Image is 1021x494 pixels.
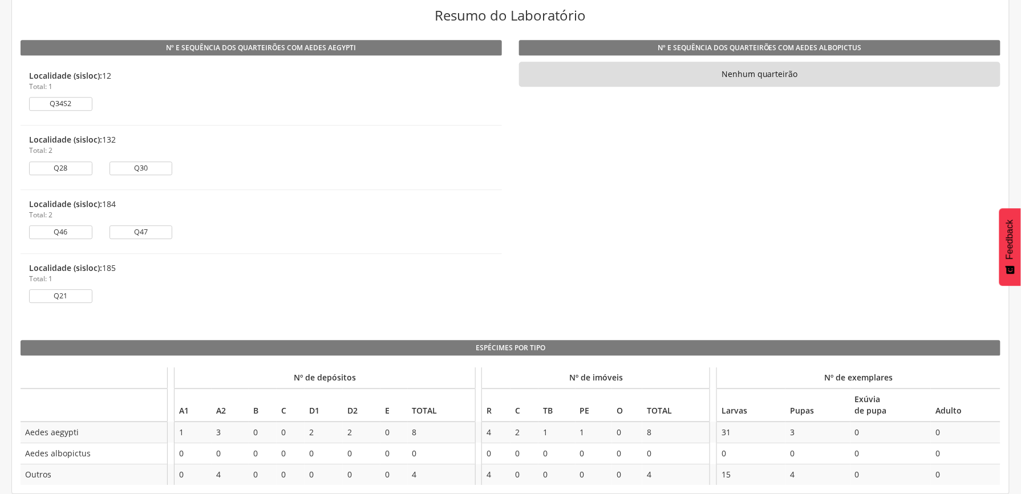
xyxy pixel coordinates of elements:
td: 0 [249,443,277,464]
td: 0 [343,464,381,485]
td: 8 [642,422,710,443]
td: 0 [612,464,642,485]
th: D2 [343,388,381,422]
td: 0 [175,443,212,464]
th: A2 [212,388,249,422]
td: 0 [380,464,407,485]
td: 0 [612,422,642,443]
td: 4 [212,464,249,485]
th: Exúvia de pupa [850,388,931,422]
th: Nº de exemplares [717,367,1000,388]
td: 0 [380,422,407,443]
td: Outros [21,464,168,485]
td: 4 [482,422,510,443]
th: C [277,388,305,422]
h3: Resumo do Laboratório [21,8,1000,23]
th: A1 [175,388,212,422]
td: 0 [717,443,786,464]
strong: Localidade (sisloc): [29,134,102,145]
strong: Localidade (sisloc): [29,199,102,209]
th: PE [576,388,613,422]
td: 2 [305,422,343,443]
td: 0 [576,443,613,464]
td: 3 [785,422,850,443]
th: Larvas [717,388,786,422]
div: 132 [29,134,493,155]
legend: Nº e sequência dos quarteirões com Aedes aegypti [21,40,502,56]
li: Nenhum quarteirão [519,62,1000,87]
td: 4 [408,464,476,485]
th: Nº de imóveis [482,367,710,388]
td: 4 [482,464,510,485]
td: 0 [538,443,576,464]
th: Adulto [931,388,1000,422]
td: 0 [850,464,931,485]
td: 1 [576,422,613,443]
td: 0 [249,464,277,485]
td: 0 [343,443,381,464]
th: Nº de depósitos [175,367,475,388]
td: 0 [277,464,305,485]
td: 3 [212,422,249,443]
td: 8 [408,422,476,443]
td: 0 [482,443,510,464]
th: Pupas [785,388,850,422]
th: O [612,388,642,422]
td: 0 [175,464,212,485]
p: Total: 1 [29,274,493,284]
div: 12 [29,70,493,91]
td: 0 [538,464,576,485]
td: 0 [380,443,407,464]
th: B [249,388,277,422]
td: 4 [642,464,710,485]
th: TOTAL [642,388,710,422]
td: 4 [785,464,850,485]
td: 0 [850,443,931,464]
th: TB [538,388,576,422]
div: Q28 [29,161,92,175]
div: Q34S2 [29,97,92,111]
td: 31 [717,422,786,443]
td: 2 [510,422,538,443]
th: D1 [305,388,343,422]
div: Q21 [29,289,92,303]
th: C [510,388,538,422]
p: Total: 2 [29,145,493,155]
th: E [380,388,407,422]
div: Q30 [110,161,173,175]
td: 1 [175,422,212,443]
legend: Espécimes por tipo [21,340,1000,356]
td: 0 [408,443,476,464]
th: TOTAL [408,388,476,422]
strong: Localidade (sisloc): [29,70,102,81]
td: 0 [510,443,538,464]
td: 0 [249,422,277,443]
td: 2 [343,422,381,443]
td: 0 [785,443,850,464]
td: 1 [538,422,576,443]
button: Feedback - Mostrar pesquisa [999,208,1021,286]
td: 0 [305,443,343,464]
strong: Localidade (sisloc): [29,262,102,273]
div: 184 [29,199,493,220]
p: Total: 1 [29,82,493,91]
td: 0 [931,464,1000,485]
p: Total: 2 [29,210,493,220]
td: 0 [642,443,710,464]
td: 0 [212,443,249,464]
div: 185 [29,262,493,284]
th: R [482,388,510,422]
td: 0 [305,464,343,485]
td: Aedes albopictus [21,443,168,464]
td: 0 [850,422,931,443]
div: Q47 [110,225,173,239]
td: 15 [717,464,786,485]
td: 0 [576,464,613,485]
td: Aedes aegypti [21,422,168,443]
legend: Nº e sequência dos quarteirões com Aedes albopictus [519,40,1000,56]
span: Feedback [1005,220,1015,260]
td: 0 [612,443,642,464]
td: 0 [277,443,305,464]
td: 0 [277,422,305,443]
td: 0 [931,422,1000,443]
